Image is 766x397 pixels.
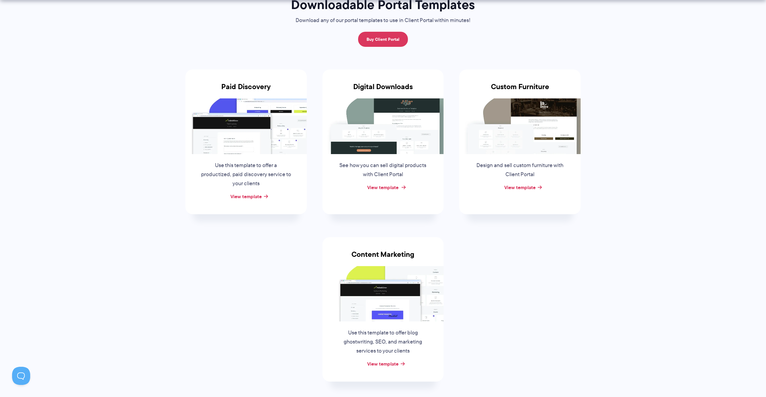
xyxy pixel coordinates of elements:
p: Use this template to offer a productized, paid discovery service to your clients [200,161,292,188]
p: See how you can sell digital products with Client Portal [337,161,429,179]
h3: Custom Furniture [459,82,581,98]
h3: Paid Discovery [185,82,307,98]
a: View template [230,193,262,200]
p: Use this template to offer blog ghostwriting, SEO, and marketing services to your clients [337,328,429,356]
p: Download any of our portal templates to use in Client Portal within minutes! [282,16,484,25]
h3: Content Marketing [322,250,444,266]
a: View template [367,184,399,191]
p: Design and sell custom furniture with Client Portal [474,161,566,179]
a: Buy Client Portal [358,32,408,47]
iframe: Toggle Customer Support [12,367,30,385]
h3: Digital Downloads [322,82,444,98]
a: View template [367,360,399,367]
a: View template [504,184,536,191]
